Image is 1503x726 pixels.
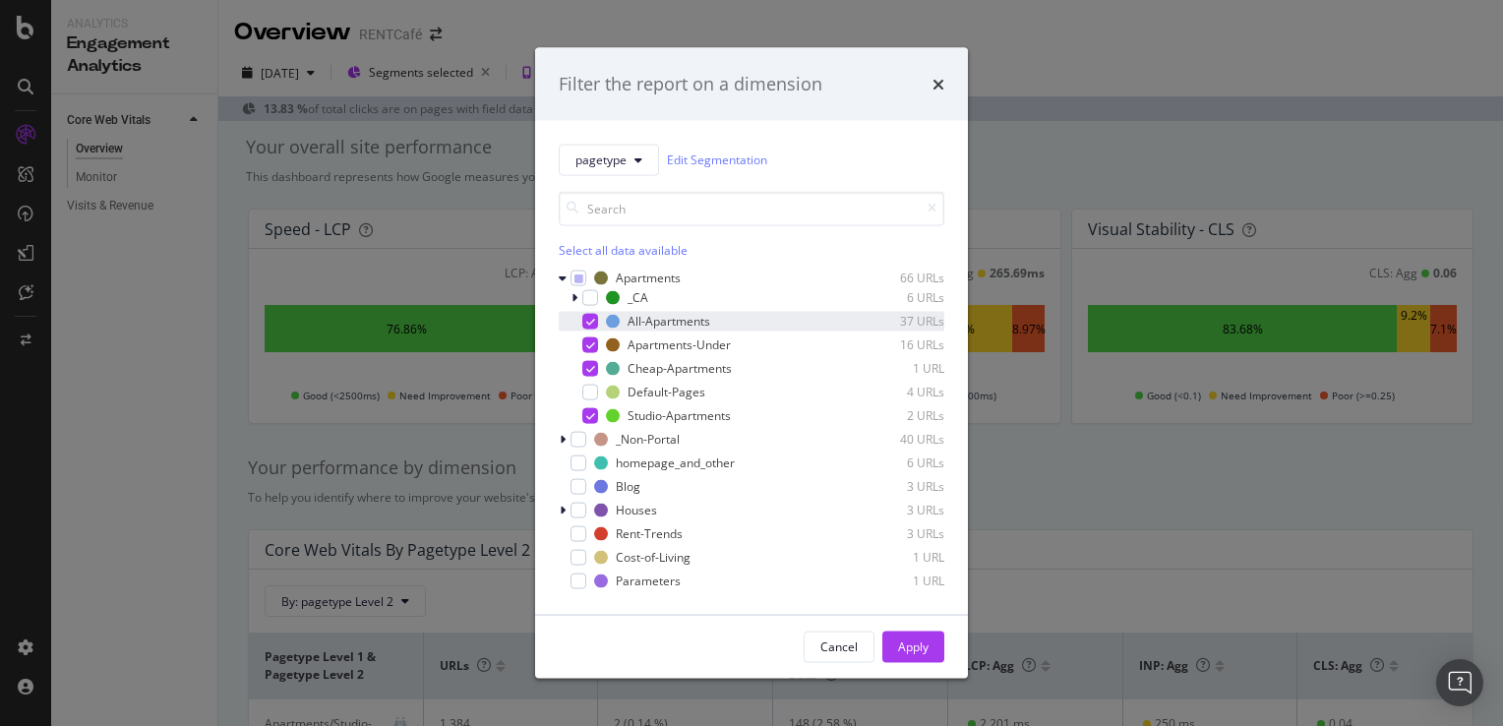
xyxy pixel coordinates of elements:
[882,631,944,662] button: Apply
[559,241,944,258] div: Select all data available
[804,631,874,662] button: Cancel
[848,431,944,448] div: 40 URLs
[848,502,944,518] div: 3 URLs
[628,384,705,400] div: Default-Pages
[848,336,944,353] div: 16 URLs
[559,72,822,97] div: Filter the report on a dimension
[848,270,944,286] div: 66 URLs
[848,454,944,471] div: 6 URLs
[616,502,657,518] div: Houses
[628,289,648,306] div: _CA
[559,144,659,175] button: pagetype
[820,638,858,655] div: Cancel
[616,549,691,566] div: Cost-of-Living
[848,549,944,566] div: 1 URL
[616,454,735,471] div: homepage_and_other
[1436,659,1483,706] div: Open Intercom Messenger
[628,360,732,377] div: Cheap-Apartments
[848,384,944,400] div: 4 URLs
[848,525,944,542] div: 3 URLs
[616,478,640,495] div: Blog
[628,407,731,424] div: Studio-Apartments
[616,525,683,542] div: Rent-Trends
[898,638,929,655] div: Apply
[848,573,944,589] div: 1 URL
[616,431,680,448] div: _Non-Portal
[848,313,944,330] div: 37 URLs
[559,191,944,225] input: Search
[667,150,767,170] a: Edit Segmentation
[575,151,627,168] span: pagetype
[616,573,681,589] div: Parameters
[848,478,944,495] div: 3 URLs
[848,407,944,424] div: 2 URLs
[535,48,968,679] div: modal
[628,336,731,353] div: Apartments-Under
[628,313,710,330] div: All-Apartments
[848,289,944,306] div: 6 URLs
[616,270,681,286] div: Apartments
[932,72,944,97] div: times
[848,360,944,377] div: 1 URL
